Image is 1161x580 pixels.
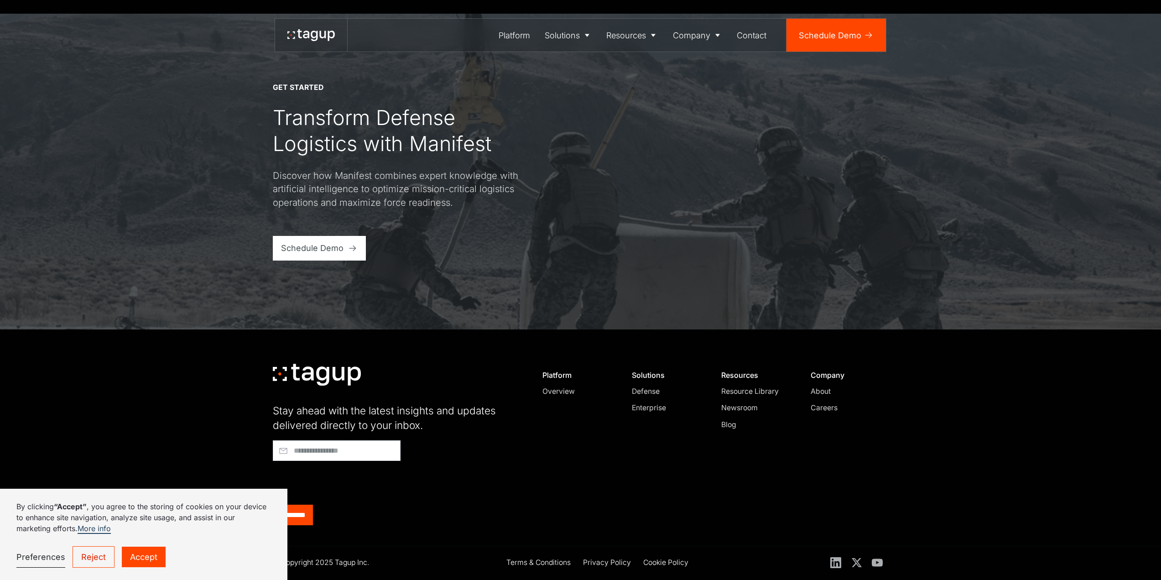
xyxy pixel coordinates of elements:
[666,19,730,52] a: Company
[506,557,571,570] a: Terms & Conditions
[811,402,880,413] a: Careers
[632,402,702,413] a: Enterprise
[542,371,612,380] div: Platform
[545,29,580,42] div: Solutions
[721,419,791,430] a: Blog
[583,557,631,570] a: Privacy Policy
[583,557,631,568] div: Privacy Policy
[811,371,880,380] div: Company
[632,386,702,397] a: Defense
[78,524,111,534] a: More info
[721,371,791,380] div: Resources
[273,83,323,93] div: Get Started
[281,242,344,254] div: Schedule Demo
[737,29,766,42] div: Contact
[273,105,519,157] div: Transform Defense Logistics with Manifest
[73,546,115,568] a: Reject
[721,386,791,397] a: Resource Library
[542,386,612,397] a: Overview
[643,557,688,570] a: Cookie Policy
[273,465,411,501] iframe: reCAPTCHA
[273,557,369,568] div: © Copyright 2025 Tagup Inc.
[122,547,166,567] a: Accept
[673,29,710,42] div: Company
[730,19,774,52] a: Contact
[273,236,366,261] a: Schedule Demo
[54,502,87,511] strong: “Accept”
[16,547,65,568] a: Preferences
[799,29,861,42] div: Schedule Demo
[492,19,538,52] a: Platform
[786,19,886,52] a: Schedule Demo
[721,402,791,413] a: Newsroom
[537,19,599,52] a: Solutions
[606,29,646,42] div: Resources
[273,403,519,432] div: Stay ahead with the latest insights and updates delivered directly to your inbox.
[811,386,880,397] a: About
[643,557,688,568] div: Cookie Policy
[273,169,519,209] div: Discover how Manifest combines expert knowledge with artificial intelligence to optimize mission-...
[632,371,702,380] div: Solutions
[499,29,530,42] div: Platform
[506,557,571,568] div: Terms & Conditions
[273,440,519,525] form: Footer - Early Access
[16,501,271,534] p: By clicking , you agree to the storing of cookies on your device to enhance site navigation, anal...
[599,19,666,52] a: Resources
